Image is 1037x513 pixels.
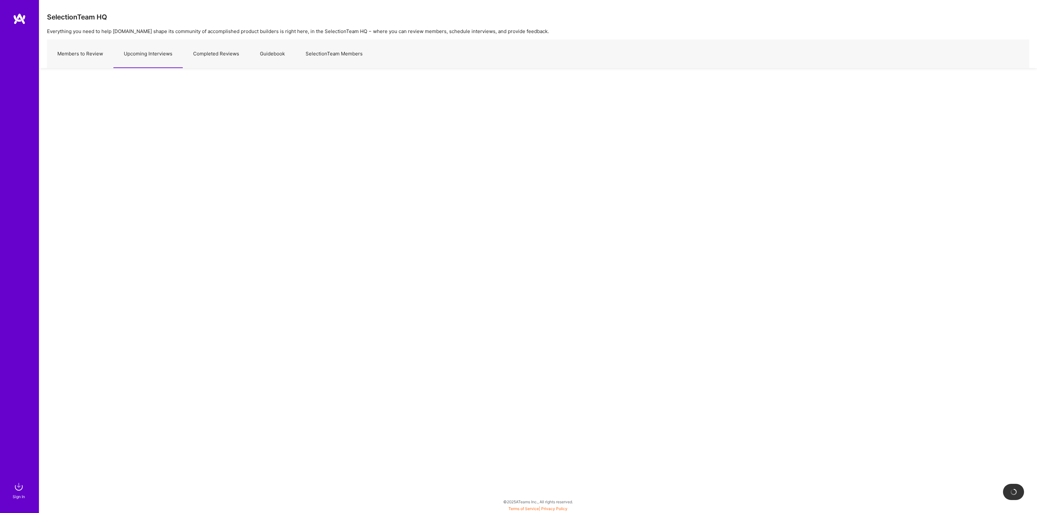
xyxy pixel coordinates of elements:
a: Privacy Policy [541,506,567,511]
a: Upcoming Interviews [113,40,183,68]
a: SelectionTeam Members [295,40,373,68]
a: Members to Review [47,40,113,68]
a: Completed Reviews [183,40,250,68]
a: Terms of Service [508,506,539,511]
a: sign inSign In [14,480,25,500]
p: Everything you need to help [DOMAIN_NAME] shape its community of accomplished product builders is... [47,28,1029,35]
h3: SelectionTeam HQ [47,13,107,21]
img: loading [1010,489,1017,495]
img: sign in [12,480,25,493]
span: | [508,506,567,511]
a: Guidebook [250,40,295,68]
div: © 2025 ATeams Inc., All rights reserved. [39,494,1037,510]
div: Sign In [13,493,25,500]
img: logo [13,13,26,25]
